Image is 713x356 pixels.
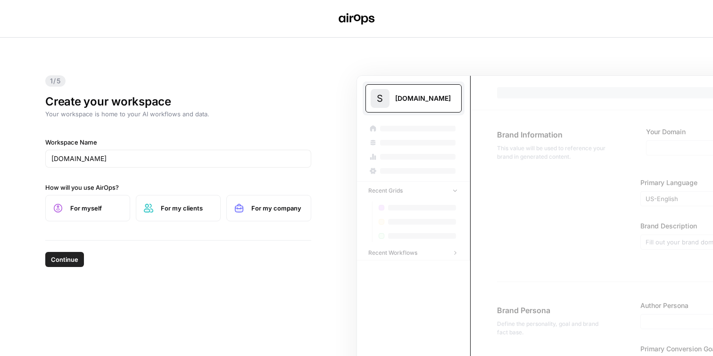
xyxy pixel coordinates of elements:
[45,94,311,109] h1: Create your workspace
[45,138,311,147] label: Workspace Name
[45,252,84,267] button: Continue
[45,75,66,87] span: 1/5
[70,203,122,213] span: For myself
[161,203,213,213] span: For my clients
[45,109,311,119] p: Your workspace is home to your AI workflows and data.
[377,92,383,105] span: S
[45,183,311,192] label: How will you use AirOps?
[251,203,303,213] span: For my company
[51,255,78,264] span: Continue
[51,154,305,163] input: SpaceOps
